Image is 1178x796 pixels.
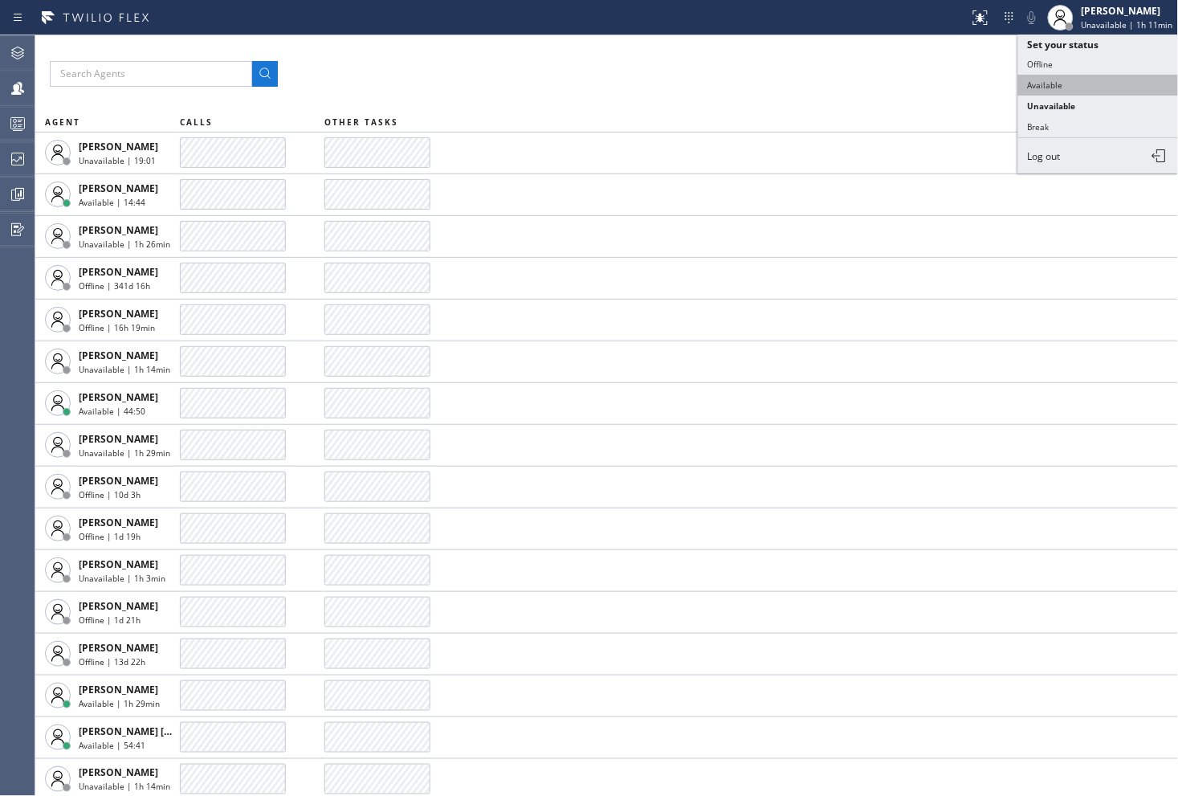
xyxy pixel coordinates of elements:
span: Unavailable | 19:01 [79,155,156,166]
span: [PERSON_NAME] [79,432,158,446]
span: [PERSON_NAME] [79,307,158,320]
div: [PERSON_NAME] [1082,4,1173,18]
span: Unavailable | 1h 14min [79,364,170,375]
span: Unavailable | 1h 14min [79,782,170,793]
span: Unavailable | 1h 3min [79,573,165,584]
span: Offline | 1d 19h [79,531,141,542]
span: Available | 1h 29min [79,698,160,709]
span: [PERSON_NAME] [79,474,158,488]
span: [PERSON_NAME] [79,557,158,571]
span: [PERSON_NAME] [79,182,158,195]
span: [PERSON_NAME] [79,766,158,780]
span: [PERSON_NAME] [79,641,158,655]
input: Search Agents [50,61,252,87]
span: Available | 14:44 [79,197,145,208]
span: Offline | 10d 3h [79,489,141,500]
span: Offline | 341d 16h [79,280,150,292]
span: [PERSON_NAME] [79,140,158,153]
span: Unavailable | 1h 11min [1082,19,1173,31]
span: Offline | 13d 22h [79,656,145,667]
span: Available | 44:50 [79,406,145,417]
span: [PERSON_NAME] [79,599,158,613]
span: Unavailable | 1h 26min [79,239,170,250]
span: [PERSON_NAME] [79,265,158,279]
span: Available | 54:41 [79,740,145,751]
span: [PERSON_NAME] [79,390,158,404]
span: [PERSON_NAME] [79,516,158,529]
span: AGENT [45,116,80,128]
span: OTHER TASKS [324,116,398,128]
span: Unavailable | 1h 29min [79,447,170,459]
span: [PERSON_NAME] [79,223,158,237]
span: Offline | 1d 21h [79,614,141,626]
span: [PERSON_NAME] [79,683,158,696]
span: Offline | 16h 19min [79,322,155,333]
span: [PERSON_NAME] [PERSON_NAME] [79,725,240,738]
span: [PERSON_NAME] [79,349,158,362]
span: CALLS [180,116,213,128]
button: Mute [1021,6,1043,29]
